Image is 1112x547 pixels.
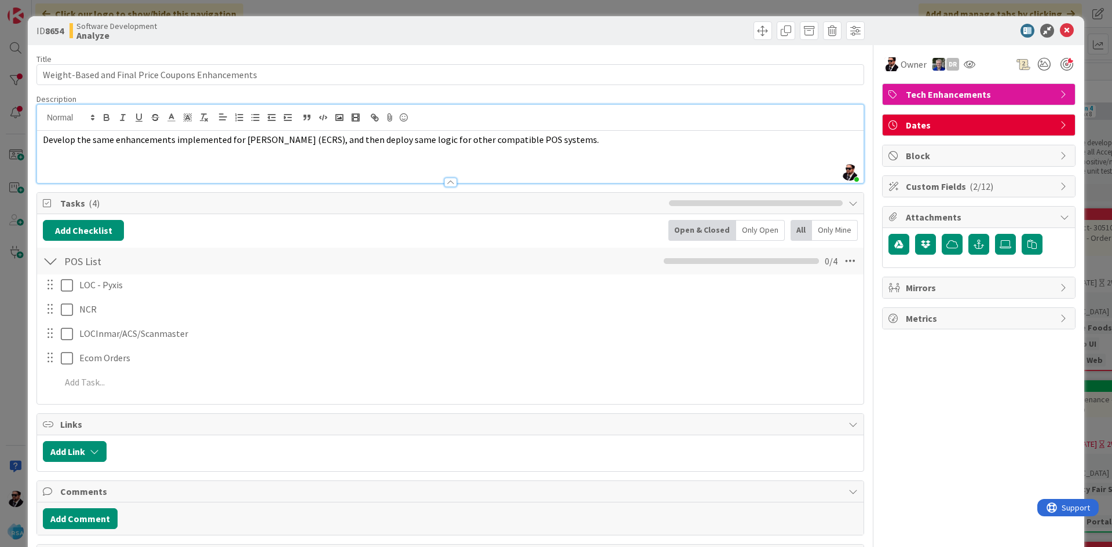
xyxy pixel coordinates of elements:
[736,220,785,241] div: Only Open
[76,21,157,31] span: Software Development
[906,118,1054,132] span: Dates
[43,220,124,241] button: Add Checklist
[36,54,52,64] label: Title
[79,351,855,365] p: Ecom Orders
[60,484,843,498] span: Comments
[791,220,812,241] div: All
[970,181,993,192] span: ( 2/12 )
[43,134,599,145] span: Develop the same enhancements implemented for [PERSON_NAME] (ECRS), and then deploy same logic fo...
[79,303,855,316] p: NCR
[79,327,855,340] p: LOCInmar/ACS/Scanmaster
[906,149,1054,163] span: Block
[884,57,898,71] img: AC
[60,251,321,271] input: Add Checklist...
[79,278,855,292] p: LOC - Pyxis
[24,2,53,16] span: Support
[812,220,858,241] div: Only Mine
[906,281,1054,295] span: Mirrors
[60,196,663,210] span: Tasks
[36,94,76,104] span: Description
[89,197,100,209] span: ( 4 )
[842,164,858,181] img: ENwEDLBH9JTKAW7Aag9GomUrJqn5f3gZ.jpg
[825,254,837,268] span: 0 / 4
[901,57,927,71] span: Owner
[946,58,959,71] div: DR
[906,179,1054,193] span: Custom Fields
[906,87,1054,101] span: Tech Enhancements
[45,25,64,36] b: 8654
[906,311,1054,325] span: Metrics
[60,417,843,431] span: Links
[906,210,1054,224] span: Attachments
[668,220,736,241] div: Open & Closed
[43,508,118,529] button: Add Comment
[36,64,864,85] input: type card name here...
[932,58,945,71] img: RT
[76,31,157,40] b: Analyze
[43,441,107,462] button: Add Link
[36,24,64,38] span: ID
